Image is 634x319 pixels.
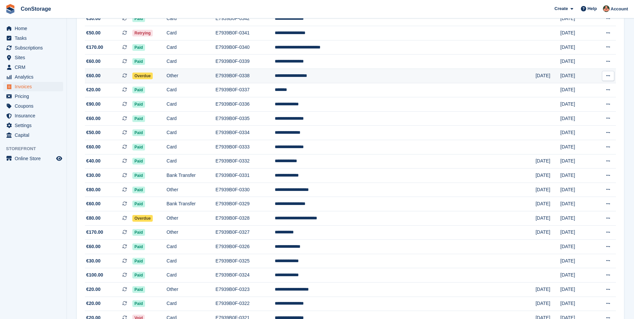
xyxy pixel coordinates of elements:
td: Other [166,282,216,297]
a: menu [3,92,63,101]
span: Paid [132,258,145,264]
span: €50.00 [86,29,101,36]
span: Create [554,5,568,12]
a: menu [3,53,63,62]
span: €170.00 [86,44,103,51]
span: Paid [132,187,145,193]
td: E7939B0F-0324 [216,268,275,283]
span: Paid [132,115,145,122]
td: Card [166,26,216,40]
td: E7939B0F-0342 [216,12,275,26]
img: stora-icon-8386f47178a22dfd0bd8f6a31ec36ba5ce8667c1dd55bd0f319d3a0aa187defe.svg [5,4,15,14]
td: [DATE] [560,26,593,40]
td: [DATE] [535,282,560,297]
td: E7939B0F-0328 [216,211,275,226]
span: €60.00 [86,200,101,207]
a: menu [3,33,63,43]
span: Paid [132,44,145,51]
td: [DATE] [560,12,593,26]
td: E7939B0F-0335 [216,111,275,126]
span: €80.00 [86,215,101,222]
span: Paid [132,300,145,307]
td: Card [166,240,216,254]
span: €40.00 [86,157,101,165]
td: Other [166,211,216,226]
span: Paid [132,158,145,165]
td: Bank Transfer [166,197,216,211]
td: [DATE] [560,225,593,240]
td: Card [166,154,216,169]
td: [DATE] [560,69,593,83]
td: E7939B0F-0330 [216,183,275,197]
span: €20.00 [86,300,101,307]
td: Card [166,97,216,112]
span: €30.00 [86,257,101,264]
span: Paid [132,87,145,93]
span: €90.00 [86,101,101,108]
td: [DATE] [560,211,593,226]
td: [DATE] [535,169,560,183]
td: [DATE] [535,197,560,211]
span: €60.00 [86,72,101,79]
td: [DATE] [535,211,560,226]
td: Card [166,40,216,55]
a: menu [3,82,63,91]
span: €170.00 [86,229,103,236]
span: Paid [132,129,145,136]
span: Storefront [6,145,67,152]
a: menu [3,72,63,82]
td: E7939B0F-0338 [216,69,275,83]
span: Paid [132,272,145,279]
span: €80.00 [86,186,101,193]
span: €60.00 [86,143,101,150]
span: Sites [15,53,55,62]
td: E7939B0F-0341 [216,26,275,40]
td: [DATE] [560,40,593,55]
td: E7939B0F-0333 [216,140,275,154]
td: Card [166,83,216,97]
span: Settings [15,121,55,130]
td: Card [166,297,216,311]
td: [DATE] [560,254,593,268]
span: Overdue [132,73,153,79]
td: [DATE] [560,240,593,254]
td: [DATE] [560,126,593,140]
span: €30.00 [86,15,101,22]
span: Paid [132,201,145,207]
span: Tasks [15,33,55,43]
span: Paid [132,229,145,236]
span: €100.00 [86,272,103,279]
a: menu [3,43,63,52]
td: [DATE] [535,225,560,240]
span: €20.00 [86,286,101,293]
a: menu [3,101,63,111]
td: Card [166,140,216,154]
a: Preview store [55,154,63,163]
td: E7939B0F-0323 [216,282,275,297]
td: [DATE] [560,268,593,283]
td: [DATE] [560,111,593,126]
td: Bank Transfer [166,169,216,183]
img: Rena Aslanova [603,5,610,12]
td: [DATE] [560,183,593,197]
span: Overdue [132,215,153,222]
a: menu [3,63,63,72]
td: E7939B0F-0331 [216,169,275,183]
span: €20.00 [86,86,101,93]
td: [DATE] [535,297,560,311]
td: Card [166,111,216,126]
span: Analytics [15,72,55,82]
span: CRM [15,63,55,72]
span: Online Store [15,154,55,163]
span: Paid [132,286,145,293]
td: E7939B0F-0326 [216,240,275,254]
span: €30.00 [86,172,101,179]
a: menu [3,121,63,130]
td: Other [166,225,216,240]
span: Invoices [15,82,55,91]
td: [DATE] [535,154,560,169]
span: Coupons [15,101,55,111]
a: ConStorage [18,3,54,14]
span: Account [611,6,628,12]
a: menu [3,130,63,140]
